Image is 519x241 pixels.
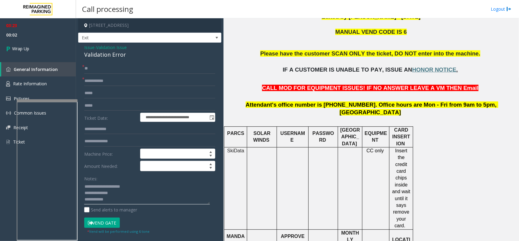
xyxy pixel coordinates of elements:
a: Logout [491,6,511,12]
label: Machine Price: [83,149,139,159]
span: Wrap Up [12,45,29,52]
span: Please have the customer SCAN ONLY the ticket, DO NOT enter into the machine. [260,50,480,57]
small: Vend will be performed using 6 tone [87,229,150,234]
span: - [95,44,127,50]
span: EQUIPMENT [365,131,387,143]
span: PASSWORD [313,131,334,143]
span: SOLAR WINDS [253,131,272,143]
span: HONOR NOTICE [412,66,456,73]
span: IF A CUSTOMER IS UNABLE TO PAY, ISSUE AN [283,66,412,73]
img: 'icon' [6,139,10,145]
img: 'icon' [6,111,11,115]
button: Vend Gate [84,218,120,228]
span: Toggle popup [208,113,215,122]
span: Exit [78,33,192,43]
h4: [STREET_ADDRESS] [78,18,221,33]
label: Ticket Date: [83,113,139,122]
span: CC only [367,148,384,153]
span: Pictures [14,96,29,101]
span: Decrease value [206,154,215,159]
span: [GEOGRAPHIC_DATA] [340,127,360,146]
span: Attendant's office number is [PHONE_NUMBER]. Office hours are Mon - Fri from 9am to 5pm, [GEOGRAP... [246,101,498,115]
a: General Information [1,62,76,76]
div: Validation Error [84,51,215,59]
span: Decrease value [206,166,215,171]
span: MANUAL VEND CODE IS 6 [335,29,407,35]
img: 'icon' [6,67,11,72]
span: PARCS [227,131,244,136]
span: SkiData [227,148,244,153]
img: logout [507,6,511,12]
h3: Call processing [79,2,136,16]
span: . [456,66,458,73]
b: Edited by [PERSON_NAME] - [DATE] [322,13,420,20]
a: HONOR NOTICE [412,68,456,73]
img: 'icon' [6,81,10,87]
span: Insert the credit card chips inside and wait until it says remove your card. [392,148,412,228]
span: Increase value [206,149,215,154]
span: Ticket [13,139,25,145]
label: Send alerts to manager [84,207,137,213]
span: Validation Issue [96,44,127,51]
span: CALL MOD FOR EQUIPMENT ISSUES! IF NO ANSWER LEAVE A VM THEN Email [262,85,479,91]
label: Amount Needed: [83,161,139,171]
label: Notes: [84,173,97,182]
span: Issue [84,44,95,51]
span: Common Issues [14,110,46,116]
span: Rate Information [13,81,47,87]
span: General Information [14,66,58,72]
span: USERNAME [280,131,305,143]
span: Receipt [13,125,28,130]
img: 'icon' [6,126,10,129]
img: 'icon' [6,97,11,101]
span: Increase value [206,161,215,166]
span: CARD INSERTION [392,127,410,146]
